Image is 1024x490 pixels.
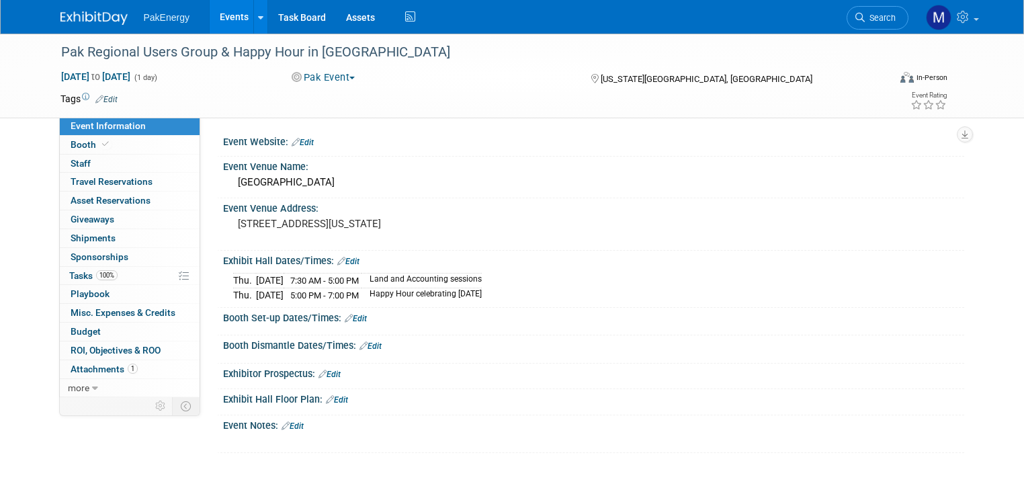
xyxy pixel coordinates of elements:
td: Personalize Event Tab Strip [149,397,173,415]
span: Giveaways [71,214,114,224]
td: Toggle Event Tabs [172,397,200,415]
button: Pak Event [287,71,360,85]
div: [GEOGRAPHIC_DATA] [233,172,954,193]
div: Event Rating [910,92,947,99]
div: Event Format [816,70,947,90]
span: [DATE] [DATE] [60,71,131,83]
td: Happy Hour celebrating [DATE] [361,288,482,302]
td: Land and Accounting sessions [361,274,482,288]
a: Edit [326,395,348,405]
pre: [STREET_ADDRESS][US_STATE] [238,218,517,230]
a: Attachments1 [60,360,200,378]
a: Asset Reservations [60,192,200,210]
a: Edit [359,341,382,351]
span: Booth [71,139,112,150]
a: Search [847,6,908,30]
span: [US_STATE][GEOGRAPHIC_DATA], [GEOGRAPHIC_DATA] [601,74,812,84]
a: Staff [60,155,200,173]
span: 5:00 PM - 7:00 PM [290,290,359,300]
td: Tags [60,92,118,106]
a: Shipments [60,229,200,247]
a: Edit [292,138,314,147]
a: Edit [282,421,304,431]
span: Misc. Expenses & Credits [71,307,175,318]
div: Exhibit Hall Floor Plan: [223,389,964,407]
a: Event Information [60,117,200,135]
td: [DATE] [256,288,284,302]
a: Edit [95,95,118,104]
span: Attachments [71,364,138,374]
span: Staff [71,158,91,169]
div: Exhibit Hall Dates/Times: [223,251,964,268]
span: Event Information [71,120,146,131]
div: Pak Regional Users Group & Happy Hour in [GEOGRAPHIC_DATA] [56,40,872,65]
span: 1 [128,364,138,374]
span: Shipments [71,233,116,243]
span: Budget [71,326,101,337]
img: Format-Inperson.png [900,72,914,83]
img: Mary Walker [926,5,951,30]
div: Event Venue Address: [223,198,964,215]
span: Asset Reservations [71,195,151,206]
a: ROI, Objectives & ROO [60,341,200,360]
a: Edit [345,314,367,323]
span: Playbook [71,288,110,299]
td: Thu. [233,274,256,288]
div: Event Notes: [223,415,964,433]
a: Tasks100% [60,267,200,285]
span: to [89,71,102,82]
a: Edit [318,370,341,379]
span: PakEnergy [144,12,189,23]
span: 7:30 AM - 5:00 PM [290,276,359,286]
a: Sponsorships [60,248,200,266]
a: Misc. Expenses & Credits [60,304,200,322]
span: ROI, Objectives & ROO [71,345,161,356]
a: Playbook [60,285,200,303]
div: Exhibitor Prospectus: [223,364,964,381]
td: Thu. [233,288,256,302]
a: Edit [337,257,359,266]
td: [DATE] [256,274,284,288]
i: Booth reservation complete [102,140,109,148]
span: Search [865,13,896,23]
div: Event Venue Name: [223,157,964,173]
span: Travel Reservations [71,176,153,187]
div: Event Website: [223,132,964,149]
span: more [68,382,89,393]
div: In-Person [916,73,947,83]
div: Booth Dismantle Dates/Times: [223,335,964,353]
span: 100% [96,270,118,280]
span: Sponsorships [71,251,128,262]
a: Giveaways [60,210,200,229]
a: Booth [60,136,200,154]
img: ExhibitDay [60,11,128,25]
div: Booth Set-up Dates/Times: [223,308,964,325]
a: more [60,379,200,397]
a: Travel Reservations [60,173,200,191]
a: Budget [60,323,200,341]
span: Tasks [69,270,118,281]
span: (1 day) [133,73,157,82]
